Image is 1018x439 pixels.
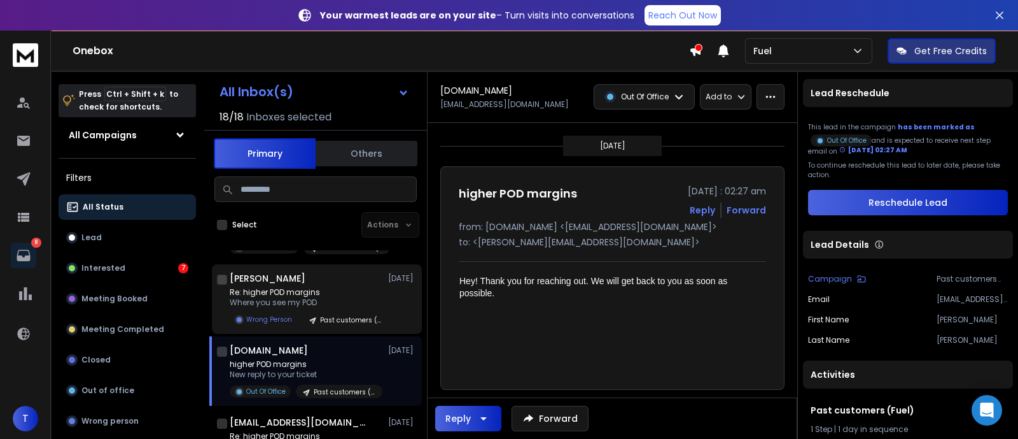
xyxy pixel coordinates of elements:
p: Get Free Credits [914,45,987,57]
button: Wrong person [59,408,196,434]
span: Ctrl + Shift + k [104,87,166,101]
p: New reply to your ticket [230,370,382,380]
h1: [DOMAIN_NAME] [440,84,512,97]
button: All Campaigns [59,122,196,148]
label: Select [232,220,257,230]
button: Forward [512,406,589,431]
div: 7 [178,263,188,273]
h1: Onebox [73,43,689,59]
div: Activities [803,361,1013,389]
button: Interested7 [59,255,196,281]
button: Lead [59,225,196,250]
p: Add to [706,92,732,102]
button: T [13,406,38,431]
h1: [DOMAIN_NAME] [230,344,308,357]
h1: higher POD margins [459,185,577,203]
div: [DATE] 02:27 AM [839,145,907,155]
div: Reply [445,412,471,425]
p: Interested [81,263,125,273]
button: Campaign [808,274,866,284]
p: [EMAIL_ADDRESS][DOMAIN_NAME] [937,294,1008,305]
img: logo [13,43,38,67]
p: 8 [31,238,41,248]
p: Wrong person [81,416,139,426]
h3: Inboxes selected [246,110,331,125]
div: This lead in the campaign and is expected to receive next step email on [808,122,1008,155]
p: Lead Details [811,238,869,251]
p: higher POD margins [230,359,382,370]
div: Forward [727,204,766,217]
span: 18 / 18 [220,110,244,125]
p: to: <[PERSON_NAME][EMAIL_ADDRESS][DOMAIN_NAME]> [459,236,766,248]
p: [PERSON_NAME] [937,335,1008,345]
p: [DATE] : 02:27 am [688,185,766,198]
button: Reply [690,204,715,217]
button: Primary [214,138,316,169]
button: Get Free Credits [888,38,996,64]
div: Open Intercom Messenger [972,395,1002,426]
a: 8 [11,243,36,268]
p: Out Of Office [246,387,286,396]
p: Past customers (Fuel) [937,274,1008,284]
button: All Status [59,194,196,220]
button: Meeting Booked [59,286,196,312]
h1: [EMAIL_ADDRESS][DOMAIN_NAME] [230,416,370,429]
p: All Status [83,202,123,212]
p: [EMAIL_ADDRESS][DOMAIN_NAME] [440,99,569,110]
span: 1 Step [811,424,832,435]
p: To continue reschedule this lead to later date, please take action. [808,161,1008,180]
p: [DATE] [600,141,625,151]
h1: Past customers (Fuel) [811,404,1005,417]
p: Closed [81,355,111,365]
a: Reach Out Now [645,5,721,25]
p: Out Of Office [621,92,669,102]
p: [DATE] [388,417,417,428]
p: Meeting Completed [81,324,164,335]
p: Wrong Person [246,315,292,324]
p: Past customers (Fuel) [314,387,375,397]
button: Closed [59,347,196,373]
p: Past customers (Fuel) [320,315,381,325]
p: Hey! Thank you for reaching out. We will get back to you as soon as possible. [459,275,755,299]
p: from: [DOMAIN_NAME] <[EMAIL_ADDRESS][DOMAIN_NAME]> [459,220,766,233]
p: Lead [81,233,102,243]
button: Meeting Completed [59,317,196,342]
button: Reschedule Lead [808,190,1008,215]
p: Reach Out Now [648,9,717,22]
p: [PERSON_NAME] [937,315,1008,325]
h1: All Campaigns [69,129,137,141]
p: [DATE] [388,273,417,284]
span: has been marked as [898,122,975,132]
h3: Filters [59,169,196,187]
p: Out Of Office [827,136,867,145]
button: Out of office [59,378,196,403]
strong: Your warmest leads are on your site [320,9,496,22]
p: Last Name [808,335,849,345]
button: Others [316,140,417,168]
p: Fuel [753,45,777,57]
p: Re: higher POD margins [230,287,382,298]
span: 1 day in sequence [838,424,908,435]
button: Reply [435,406,501,431]
p: Email [808,294,830,305]
p: – Turn visits into conversations [320,9,634,22]
p: Campaign [808,274,852,284]
button: All Inbox(s) [209,79,419,104]
h1: All Inbox(s) [220,85,293,98]
div: | [811,424,1005,435]
p: Out of office [81,385,134,396]
p: Where you see my POD [230,298,382,308]
p: Lead Reschedule [811,87,889,99]
p: [DATE] [388,345,417,356]
p: Meeting Booked [81,294,148,304]
h1: [PERSON_NAME] [230,272,305,285]
p: First Name [808,315,849,325]
p: Press to check for shortcuts. [79,88,178,113]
